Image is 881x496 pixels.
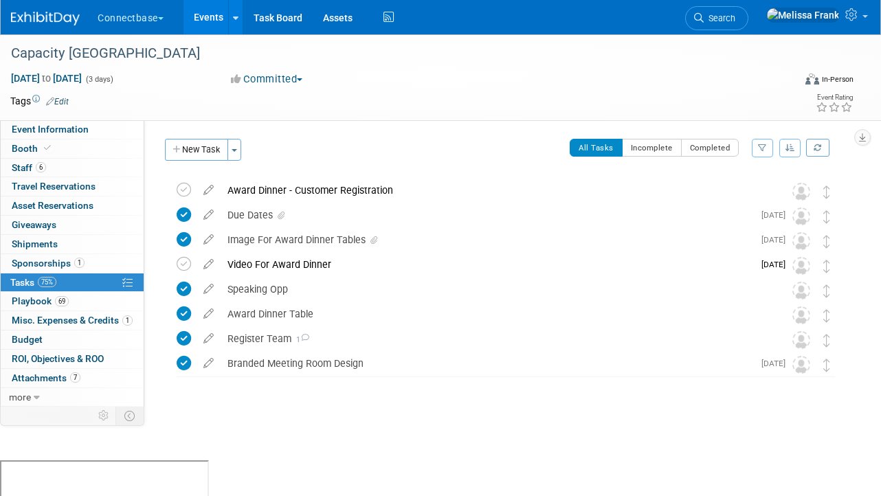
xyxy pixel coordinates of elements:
[221,278,765,301] div: Speaking Opp
[1,369,144,387] a: Attachments7
[226,72,308,87] button: Committed
[1,216,144,234] a: Giveaways
[792,306,810,324] img: Unassigned
[12,295,69,306] span: Playbook
[792,331,810,349] img: Unassigned
[197,308,221,320] a: edit
[221,253,753,276] div: Video For Award Dinner
[10,72,82,84] span: [DATE] [DATE]
[70,372,80,383] span: 7
[821,74,854,84] div: In-Person
[761,210,792,220] span: [DATE]
[1,350,144,368] a: ROI, Objectives & ROO
[12,372,80,383] span: Attachments
[74,258,85,268] span: 1
[823,309,830,322] i: Move task
[792,356,810,374] img: Unassigned
[761,235,792,245] span: [DATE]
[792,257,810,275] img: Unassigned
[1,254,144,273] a: Sponsorships1
[570,139,623,157] button: All Tasks
[12,219,56,230] span: Giveaways
[12,334,43,345] span: Budget
[12,258,85,269] span: Sponsorships
[12,238,58,249] span: Shipments
[44,144,51,152] i: Booth reservation complete
[792,183,810,201] img: Unassigned
[1,273,144,292] a: Tasks75%
[823,235,830,248] i: Move task
[197,332,221,345] a: edit
[1,330,144,349] a: Budget
[221,302,765,326] div: Award Dinner Table
[55,296,69,306] span: 69
[823,334,830,347] i: Move task
[221,203,753,227] div: Due Dates
[1,120,144,139] a: Event Information
[823,284,830,297] i: Move task
[291,335,309,344] span: 1
[704,13,735,23] span: Search
[122,315,133,326] span: 1
[681,139,739,157] button: Completed
[12,200,93,211] span: Asset Reservations
[11,12,80,25] img: ExhibitDay
[85,75,113,84] span: (3 days)
[12,143,54,154] span: Booth
[38,277,56,287] span: 75%
[92,407,116,425] td: Personalize Event Tab Strip
[792,282,810,300] img: Unassigned
[46,97,69,106] a: Edit
[806,139,829,157] a: Refresh
[197,258,221,271] a: edit
[1,177,144,196] a: Travel Reservations
[792,232,810,250] img: Unassigned
[197,184,221,196] a: edit
[197,357,221,370] a: edit
[221,228,753,251] div: Image For Award Dinner Tables
[1,235,144,253] a: Shipments
[823,359,830,372] i: Move task
[1,196,144,215] a: Asset Reservations
[1,139,144,158] a: Booth
[823,210,830,223] i: Move task
[805,74,819,84] img: Format-Inperson.png
[116,407,144,425] td: Toggle Event Tabs
[766,8,840,23] img: Melissa Frank
[221,352,753,375] div: Branded Meeting Room Design
[197,283,221,295] a: edit
[10,277,56,288] span: Tasks
[761,359,792,368] span: [DATE]
[165,139,228,161] button: New Task
[12,315,133,326] span: Misc. Expenses & Credits
[792,207,810,225] img: Unassigned
[622,139,682,157] button: Incomplete
[823,185,830,199] i: Move task
[12,353,104,364] span: ROI, Objectives & ROO
[6,41,781,66] div: Capacity [GEOGRAPHIC_DATA]
[10,94,69,108] td: Tags
[1,388,144,407] a: more
[12,124,89,135] span: Event Information
[12,162,46,173] span: Staff
[40,73,53,84] span: to
[12,181,96,192] span: Travel Reservations
[1,311,144,330] a: Misc. Expenses & Credits1
[731,71,854,92] div: Event Format
[1,292,144,311] a: Playbook69
[685,6,748,30] a: Search
[197,234,221,246] a: edit
[221,179,765,202] div: Award Dinner - Customer Registration
[197,209,221,221] a: edit
[823,260,830,273] i: Move task
[816,94,853,101] div: Event Rating
[9,392,31,403] span: more
[1,159,144,177] a: Staff6
[36,162,46,172] span: 6
[221,327,765,350] div: Register Team
[761,260,792,269] span: [DATE]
